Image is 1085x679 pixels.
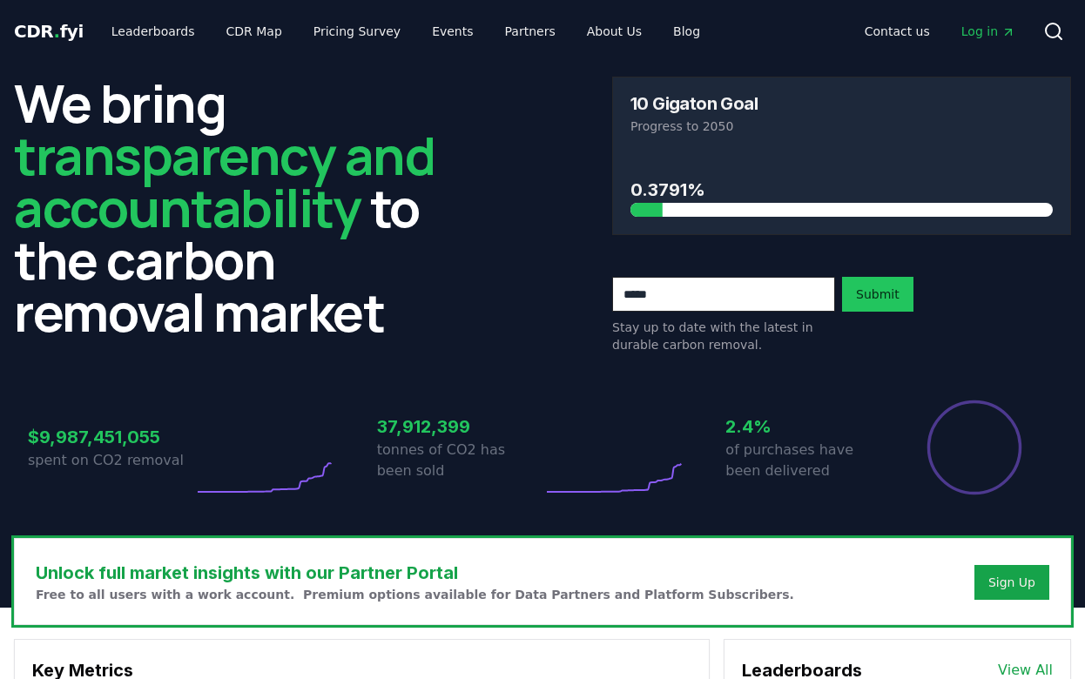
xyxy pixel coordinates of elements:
[961,23,1015,40] span: Log in
[54,21,60,42] span: .
[988,574,1035,591] a: Sign Up
[14,77,473,338] h2: We bring to the carbon removal market
[14,19,84,44] a: CDR.fyi
[947,16,1029,47] a: Log in
[659,16,714,47] a: Blog
[851,16,944,47] a: Contact us
[630,177,1053,203] h3: 0.3791%
[630,118,1053,135] p: Progress to 2050
[212,16,296,47] a: CDR Map
[851,16,1029,47] nav: Main
[612,319,835,353] p: Stay up to date with the latest in durable carbon removal.
[28,424,193,450] h3: $9,987,451,055
[36,560,794,586] h3: Unlock full market insights with our Partner Portal
[926,399,1023,496] div: Percentage of sales delivered
[98,16,209,47] a: Leaderboards
[725,413,891,440] h3: 2.4%
[14,21,84,42] span: CDR fyi
[377,413,542,440] h3: 37,912,399
[630,95,758,112] h3: 10 Gigaton Goal
[14,119,435,243] span: transparency and accountability
[974,565,1049,600] button: Sign Up
[300,16,414,47] a: Pricing Survey
[377,440,542,481] p: tonnes of CO2 has been sold
[418,16,487,47] a: Events
[725,440,891,481] p: of purchases have been delivered
[28,450,193,471] p: spent on CO2 removal
[36,586,794,603] p: Free to all users with a work account. Premium options available for Data Partners and Platform S...
[842,277,913,312] button: Submit
[98,16,714,47] nav: Main
[573,16,656,47] a: About Us
[491,16,569,47] a: Partners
